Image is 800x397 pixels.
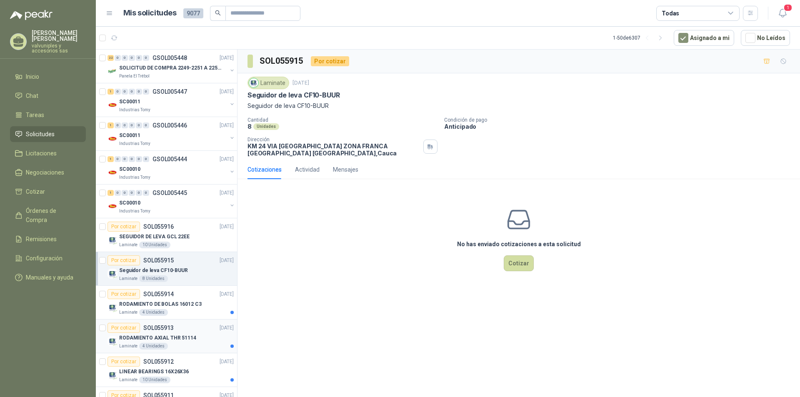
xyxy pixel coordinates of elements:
span: Cotizar [26,187,45,196]
div: 10 Unidades [139,242,170,248]
h3: SOL055915 [260,55,304,67]
div: 1 [107,190,114,196]
div: 0 [136,122,142,128]
p: SC00010 [119,199,140,207]
p: Laminate [119,377,137,383]
button: Asignado a mi [674,30,734,46]
p: Laminate [119,242,137,248]
div: 10 Unidades [139,377,170,383]
img: Company Logo [107,336,117,346]
p: [DATE] [220,189,234,197]
p: SOLICITUD DE COMPRA 2249-2251 A 2256-2258 Y 2262 [119,64,223,72]
a: 1 0 0 0 0 0 GSOL005444[DATE] Company LogoSC00010Industrias Tomy [107,154,235,181]
p: [DATE] [220,122,234,130]
a: Solicitudes [10,126,86,142]
div: 4 Unidades [139,309,168,316]
div: Todas [662,9,679,18]
p: Industrias Tomy [119,140,150,147]
img: Logo peakr [10,10,52,20]
button: No Leídos [741,30,790,46]
a: Chat [10,88,86,104]
p: GSOL005448 [152,55,187,61]
img: Company Logo [107,235,117,245]
span: Solicitudes [26,130,55,139]
div: 0 [115,122,121,128]
div: 0 [136,156,142,162]
a: Configuración [10,250,86,266]
div: 1 [107,89,114,95]
div: Por cotizar [311,56,349,66]
div: 0 [115,190,121,196]
a: Órdenes de Compra [10,203,86,228]
p: SOL055915 [143,257,174,263]
div: 0 [136,89,142,95]
p: [DATE] [292,79,309,87]
p: Industrias Tomy [119,208,150,215]
div: 0 [115,89,121,95]
span: 9077 [183,8,203,18]
p: SOL055916 [143,224,174,230]
div: Mensajes [333,165,358,174]
div: 1 - 50 de 6307 [613,31,667,45]
a: 22 0 0 0 0 0 GSOL005448[DATE] Company LogoSOLICITUD DE COMPRA 2249-2251 A 2256-2258 Y 2262Panela ... [107,53,235,80]
div: 0 [122,156,128,162]
span: 1 [783,4,792,12]
a: Por cotizarSOL055914[DATE] Company LogoRODAMIENTO DE BOLAS 16012 C3Laminate4 Unidades [96,286,237,320]
p: SOL055914 [143,291,174,297]
p: SC00011 [119,98,140,106]
div: 0 [143,122,149,128]
p: Laminate [119,309,137,316]
p: GSOL005445 [152,190,187,196]
div: Laminate [247,77,289,89]
div: 0 [129,122,135,128]
p: SEGUIDOR DE LEVA GCL 22EE [119,233,190,241]
div: 0 [129,190,135,196]
p: RODAMIENTO DE BOLAS 16012 C3 [119,300,202,308]
p: Laminate [119,343,137,350]
span: Inicio [26,72,39,81]
div: Unidades [253,123,279,130]
div: 1 [107,156,114,162]
div: 0 [143,89,149,95]
button: Cotizar [504,255,534,271]
img: Company Logo [249,78,258,87]
span: Órdenes de Compra [26,206,78,225]
div: 8 Unidades [139,275,168,282]
img: Company Logo [107,302,117,312]
p: Condición de pago [444,117,797,123]
img: Company Logo [107,370,117,380]
div: 4 Unidades [139,343,168,350]
a: 1 0 0 0 0 0 GSOL005445[DATE] Company LogoSC00010Industrias Tomy [107,188,235,215]
p: RODAMIENTO AXIAL THR 51114 [119,334,196,342]
span: Licitaciones [26,149,57,158]
p: 8 [247,123,252,130]
div: 0 [129,156,135,162]
a: 1 0 0 0 0 0 GSOL005447[DATE] Company LogoSC00011Industrias Tomy [107,87,235,113]
p: [PERSON_NAME] [PERSON_NAME] [32,30,86,42]
p: Industrias Tomy [119,107,150,113]
p: [DATE] [220,88,234,96]
p: Anticipado [444,123,797,130]
div: Por cotizar [107,222,140,232]
img: Company Logo [107,66,117,76]
h1: Mis solicitudes [123,7,177,19]
img: Company Logo [107,201,117,211]
div: 0 [115,156,121,162]
p: GSOL005444 [152,156,187,162]
div: 1 [107,122,114,128]
p: [DATE] [220,290,234,298]
a: Cotizar [10,184,86,200]
div: 0 [129,89,135,95]
div: 0 [115,55,121,61]
p: [DATE] [220,257,234,265]
span: Negociaciones [26,168,64,177]
img: Company Logo [107,134,117,144]
p: KM 24 VIA [GEOGRAPHIC_DATA] ZONA FRANCA [GEOGRAPHIC_DATA] [GEOGRAPHIC_DATA] , Cauca [247,142,420,157]
img: Company Logo [107,269,117,279]
div: Por cotizar [107,289,140,299]
p: [DATE] [220,155,234,163]
p: Laminate [119,275,137,282]
div: 0 [143,190,149,196]
a: Por cotizarSOL055912[DATE] Company LogoLINEAR BEARINGS 16X26X36Laminate10 Unidades [96,353,237,387]
div: Por cotizar [107,357,140,367]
